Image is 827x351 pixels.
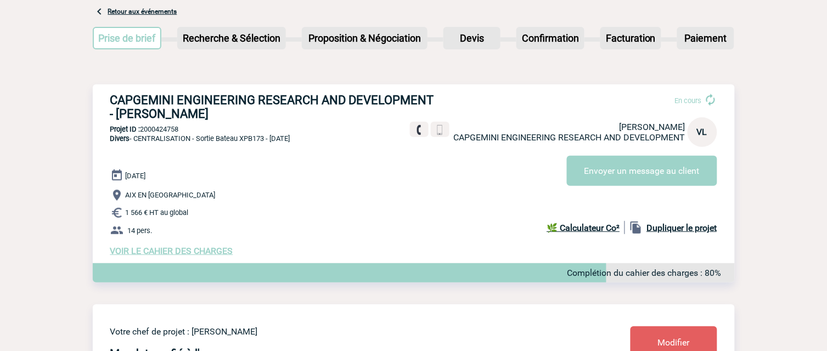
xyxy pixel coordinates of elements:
span: VL [697,127,707,137]
span: 1 566 € HT au global [126,209,189,217]
a: Retour aux événements [108,8,177,15]
img: portable.png [435,125,445,135]
a: VOIR LE CAHIER DES CHARGES [110,246,233,256]
p: Paiement [678,28,733,48]
p: 2000424758 [93,125,735,133]
p: Recherche & Sélection [178,28,285,48]
span: Modifier [658,337,690,348]
p: Facturation [601,28,660,48]
p: Prise de brief [94,28,161,48]
p: Confirmation [517,28,583,48]
span: - CENTRALISATION - Sortie Bateau XPB173 - [DATE] [110,134,290,143]
span: CAPGEMINI ENGINEERING RESEARCH AND DEVELOPMENT [454,132,685,143]
img: file_copy-black-24dp.png [629,221,643,234]
span: 14 pers. [128,227,153,235]
p: Votre chef de projet : [PERSON_NAME] [110,326,566,337]
span: [DATE] [126,172,146,180]
span: AIX EN [GEOGRAPHIC_DATA] [126,191,216,200]
button: Envoyer un message au client [567,156,717,186]
h3: CAPGEMINI ENGINEERING RESEARCH AND DEVELOPMENT - [PERSON_NAME] [110,93,440,121]
b: Dupliquer le projet [647,223,717,233]
img: fixe.png [414,125,424,135]
b: Projet ID : [110,125,140,133]
p: Devis [445,28,499,48]
span: En cours [675,97,702,105]
span: [PERSON_NAME] [620,122,685,132]
p: Proposition & Négociation [303,28,426,48]
span: Divers [110,134,130,143]
a: 🌿 Calculateur Co² [547,221,625,234]
b: 🌿 Calculateur Co² [547,223,620,233]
